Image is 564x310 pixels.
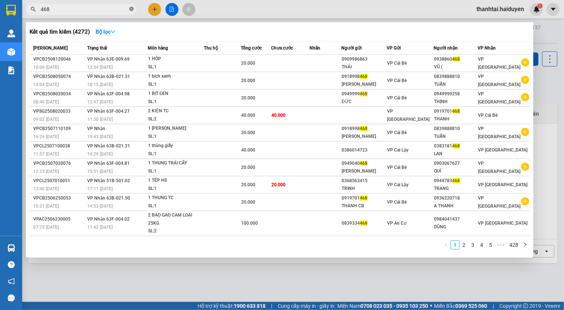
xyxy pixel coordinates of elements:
span: 14:53 [DATE] [87,204,113,209]
span: plus-circle [521,197,529,205]
div: SL: 1 [148,185,204,193]
span: 16:26 [DATE] [33,134,59,139]
div: VPCB2508120046 [33,55,85,63]
div: 0949040 [342,160,386,167]
a: 428 [507,241,520,249]
div: SL: 1 [148,63,204,71]
a: 4 [478,241,486,249]
span: 11:50 [DATE] [87,117,113,122]
span: 40.000 [271,113,286,118]
span: Chưa cước [271,45,293,51]
div: SL: 2 [148,227,204,235]
a: 1 [451,241,459,249]
span: VP Cái Bè [387,130,407,135]
div: SL: 1 [148,133,204,141]
div: 0944783 [434,177,478,185]
span: 13:54 [DATE] [87,65,113,70]
span: VP An Cư [387,221,407,226]
li: Next Page [521,241,530,249]
span: 40.000 [241,113,255,118]
span: 40.000 [241,147,255,153]
span: 20.000 [241,165,255,170]
li: 428 [507,241,521,249]
span: plus-circle [521,76,529,84]
a: 3 [469,241,477,249]
span: Trạng thái [87,45,107,51]
div: 0839888810 [434,125,478,133]
span: Nhãn [310,45,320,51]
span: VP [GEOGRAPHIC_DATA] [478,161,520,174]
span: search [31,7,36,12]
li: 5 [486,241,495,249]
span: VP [GEOGRAPHIC_DATA] [478,182,527,187]
div: VPCB2507020076 [33,160,85,167]
span: Người nhận [434,45,458,51]
div: [PERSON_NAME] [342,167,386,175]
img: logo-vxr [6,5,16,16]
a: 2 [460,241,468,249]
span: plus-circle [521,58,529,67]
div: SL: 1 [148,150,204,158]
span: 14:04 [DATE] [33,82,59,87]
div: VPAC2506230005 [33,215,85,223]
div: SL: 1 [148,202,204,210]
span: 14:29 [DATE] [87,151,113,157]
div: 1 TÉP HS [148,177,204,185]
div: DŨNG [434,223,478,231]
span: 20.000 [241,130,255,135]
li: Next 5 Pages [495,241,507,249]
div: 0386014723 [342,146,386,154]
div: 0839334 [342,219,386,227]
span: 20.000 [241,61,255,66]
span: VP Cái Bè [387,78,407,83]
span: plus-circle [521,128,529,136]
div: VPSG2508020033 [33,108,85,115]
span: VP [GEOGRAPHIC_DATA] [478,221,527,226]
span: VP Cái Bè [387,95,407,101]
div: 0383181 [434,142,478,150]
span: plus-circle [521,93,529,101]
div: SL: 1 [148,98,204,106]
li: 2 [459,241,468,249]
span: VP Nhận 63F-004.27 [87,109,130,114]
span: VP Nhận 63E-009.69 [87,57,130,62]
div: VPCB2507110109 [33,125,85,133]
span: notification [8,278,15,285]
span: VP Cai Lậy [387,182,409,187]
div: 0909986863 [342,55,386,63]
span: ••• [495,241,507,249]
span: left [444,242,448,247]
span: VP Nhận 63F-004.98 [87,91,130,96]
span: plus-circle [521,163,529,171]
div: TRINH [342,185,386,193]
img: solution-icon [7,67,15,74]
div: 0949999 [342,90,386,98]
span: 17:11 [DATE] [87,186,113,191]
span: 20.000 [241,182,255,187]
img: warehouse-icon [7,244,15,252]
span: VP Nhận [87,126,105,131]
span: VP Nhận [478,45,496,51]
div: 1 thùng giấy [148,142,204,150]
span: 468 [452,143,460,149]
span: Người gửi [341,45,362,51]
span: 07:25 [DATE] [33,225,59,230]
div: 0938860 [434,55,478,63]
span: Món hàng [148,45,168,51]
div: 0919701 [434,108,478,115]
span: 468 [360,74,368,79]
div: THỊNH [434,98,478,106]
span: 11:42 [DATE] [87,225,113,230]
li: 3 [468,241,477,249]
li: 4 [477,241,486,249]
li: Previous Page [442,241,451,249]
span: 468 [360,161,368,166]
div: [PERSON_NAME] [342,81,386,88]
span: VP [GEOGRAPHIC_DATA] [478,91,520,105]
div: SL: 1 [148,81,204,89]
span: VP [GEOGRAPHIC_DATA] [478,195,520,209]
span: VP Nhận 63B-021.50 [87,195,130,201]
div: 0903067627 [434,160,478,167]
div: 0984041437 [434,215,478,223]
li: 1 [451,241,459,249]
